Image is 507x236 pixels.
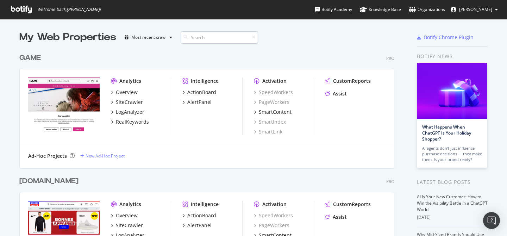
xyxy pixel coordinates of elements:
div: [DOMAIN_NAME] [19,176,79,186]
div: LogAnalyzer [116,108,144,116]
div: Botify news [417,52,488,60]
a: Assist [325,213,347,221]
a: RealKeywords [111,118,149,125]
div: AI agents don’t just influence purchase decisions — they make them. Is your brand ready? [422,145,482,162]
div: Overview [116,89,138,96]
a: Overview [111,89,138,96]
div: Activation [262,77,287,85]
a: LogAnalyzer [111,108,144,116]
div: Assist [333,90,347,97]
div: ActionBoard [187,89,216,96]
div: My Web Properties [19,30,116,44]
div: Most recent crawl [131,35,167,39]
div: Analytics [119,201,141,208]
div: Intelligence [191,77,219,85]
a: PageWorkers [254,222,289,229]
div: AlertPanel [187,99,212,106]
div: AlertPanel [187,222,212,229]
a: CustomReports [325,77,371,85]
div: Knowledge Base [360,6,401,13]
a: AlertPanel [182,222,212,229]
a: AlertPanel [182,99,212,106]
div: CustomReports [333,77,371,85]
img: What Happens When ChatGPT Is Your Holiday Shopper? [417,63,487,119]
div: RealKeywords [116,118,149,125]
div: CustomReports [333,201,371,208]
div: Pro [386,179,394,185]
a: New Ad-Hoc Project [80,153,125,159]
div: Latest Blog Posts [417,178,488,186]
a: Assist [325,90,347,97]
div: Open Intercom Messenger [483,212,500,229]
a: ActionBoard [182,89,216,96]
a: ActionBoard [182,212,216,219]
span: Amelie Thomas [459,6,492,12]
a: SmartContent [254,108,292,116]
a: AI Is Your New Customer: How to Win the Visibility Battle in a ChatGPT World [417,194,488,212]
a: SmartLink [254,128,282,135]
a: SiteCrawler [111,99,143,106]
div: Activation [262,201,287,208]
div: [DATE] [417,214,488,221]
a: Botify Chrome Plugin [417,34,474,41]
input: Search [181,31,258,44]
a: PageWorkers [254,99,289,106]
div: SiteCrawler [116,99,143,106]
a: CustomReports [325,201,371,208]
a: [DOMAIN_NAME] [19,176,81,186]
a: SmartIndex [254,118,286,125]
div: Ad-Hoc Projects [28,153,67,160]
div: Botify Chrome Plugin [424,34,474,41]
div: New Ad-Hoc Project [86,153,125,159]
span: Welcome back, [PERSON_NAME] ! [37,7,101,12]
div: GAME [19,53,41,63]
div: SiteCrawler [116,222,143,229]
a: SpeedWorkers [254,89,293,96]
div: Intelligence [191,201,219,208]
div: Analytics [119,77,141,85]
a: SpeedWorkers [254,212,293,219]
div: SmartContent [259,108,292,116]
div: Pro [386,55,394,61]
div: Botify Academy [315,6,352,13]
button: Most recent crawl [122,32,175,43]
a: What Happens When ChatGPT Is Your Holiday Shopper? [422,124,471,142]
a: Overview [111,212,138,219]
div: Organizations [409,6,445,13]
div: Assist [333,213,347,221]
div: Overview [116,212,138,219]
img: game.co.uk [28,77,100,135]
a: GAME [19,53,44,63]
div: ActionBoard [187,212,216,219]
a: SiteCrawler [111,222,143,229]
button: [PERSON_NAME] [445,4,503,15]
